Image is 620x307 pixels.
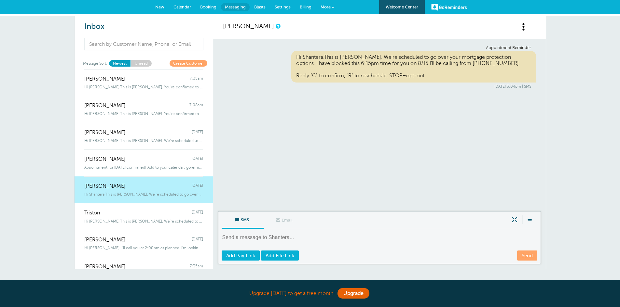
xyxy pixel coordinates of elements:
[84,138,203,143] span: Hi [PERSON_NAME].This is [PERSON_NAME]. We're scheduled to go over your mortg
[264,212,306,229] label: This customer does not have an email address.
[254,5,266,9] span: Blasts
[84,38,204,50] input: Search by Customer Name, Phone, or Email
[75,123,213,150] a: [PERSON_NAME] [DATE] Hi [PERSON_NAME].This is [PERSON_NAME]. We're scheduled to go over your mortg
[84,85,203,89] span: Hi [PERSON_NAME].This is [PERSON_NAME]. You're confirmed to go over your mor
[200,5,216,9] span: Booking
[84,111,203,116] span: Hi [PERSON_NAME].This is [PERSON_NAME]. You're confirmed to go over your mortgag
[192,156,203,162] span: [DATE]
[338,288,369,299] a: Upgrade
[517,250,537,261] a: Send
[189,103,203,109] span: 7:08am
[84,76,126,82] span: [PERSON_NAME]
[225,5,246,9] span: Messaging
[192,210,203,216] span: [DATE]
[190,76,203,82] span: 7:35am
[221,3,250,11] a: Messaging
[192,130,203,136] span: [DATE]
[170,60,207,66] a: Create Customer
[261,250,299,261] a: Add File Link
[192,237,203,243] span: [DATE]
[75,96,213,123] a: [PERSON_NAME] 7:08am Hi [PERSON_NAME].This is [PERSON_NAME]. You're confirmed to go over your mor...
[226,253,255,258] span: Add Pay Link
[84,264,126,270] span: [PERSON_NAME]
[84,246,203,250] span: Hi [PERSON_NAME]. I'll call you at 2:00pm as planned. I'm looking forward to going
[75,69,213,96] a: [PERSON_NAME] 7:35am Hi [PERSON_NAME].This is [PERSON_NAME]. You're confirmed to go over your mor
[266,253,294,258] span: Add File Link
[84,192,203,197] span: Hi Shantera.This is [PERSON_NAME]. We're scheduled to go over your mort
[223,22,274,30] a: [PERSON_NAME]
[131,60,152,66] a: Unread
[109,60,131,66] a: Newest
[75,230,213,257] a: [PERSON_NAME] [DATE] Hi [PERSON_NAME]. I'll call you at 2:00pm as planned. I'm looking forward to...
[173,5,191,9] span: Calendar
[190,264,203,270] span: 7:35am
[192,183,203,189] span: [DATE]
[300,5,311,9] span: Billing
[84,183,126,189] span: [PERSON_NAME]
[84,210,100,216] span: Triston
[155,5,164,9] span: New
[84,22,203,32] h2: Inbox
[83,60,107,66] span: Message Sort:
[228,84,531,89] div: [DATE] 3:04pm | SMS
[84,165,203,170] span: Appointment for [DATE] confirmed! Add to your calendar: goreminder
[321,5,331,9] span: More
[147,287,473,301] div: Upgrade [DATE] to get a free month!
[75,176,213,203] a: [PERSON_NAME] [DATE] Hi Shantera.This is [PERSON_NAME]. We're scheduled to go over your mort
[269,212,301,227] span: Email
[227,211,259,227] span: SMS
[228,45,531,50] div: Appointment Reminder
[291,51,536,83] div: Hi Shantera.This is [PERSON_NAME]. We're scheduled to go over your mortgage protection options. I...
[222,250,260,261] a: Add Pay Link
[75,149,213,176] a: [PERSON_NAME] [DATE] Appointment for [DATE] confirmed! Add to your calendar: goreminder
[84,237,126,243] span: [PERSON_NAME]
[75,203,213,230] a: Triston [DATE] Hi [PERSON_NAME].This is [PERSON_NAME]. We're scheduled to go over your mortg
[75,257,213,279] a: [PERSON_NAME] 7:35am
[84,219,203,224] span: Hi [PERSON_NAME].This is [PERSON_NAME]. We're scheduled to go over your mortg
[276,24,280,28] a: This is a history of all communications between GoReminders and your customer.
[84,156,126,162] span: [PERSON_NAME]
[84,103,126,109] span: [PERSON_NAME]
[84,130,126,136] span: [PERSON_NAME]
[275,5,291,9] span: Settings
